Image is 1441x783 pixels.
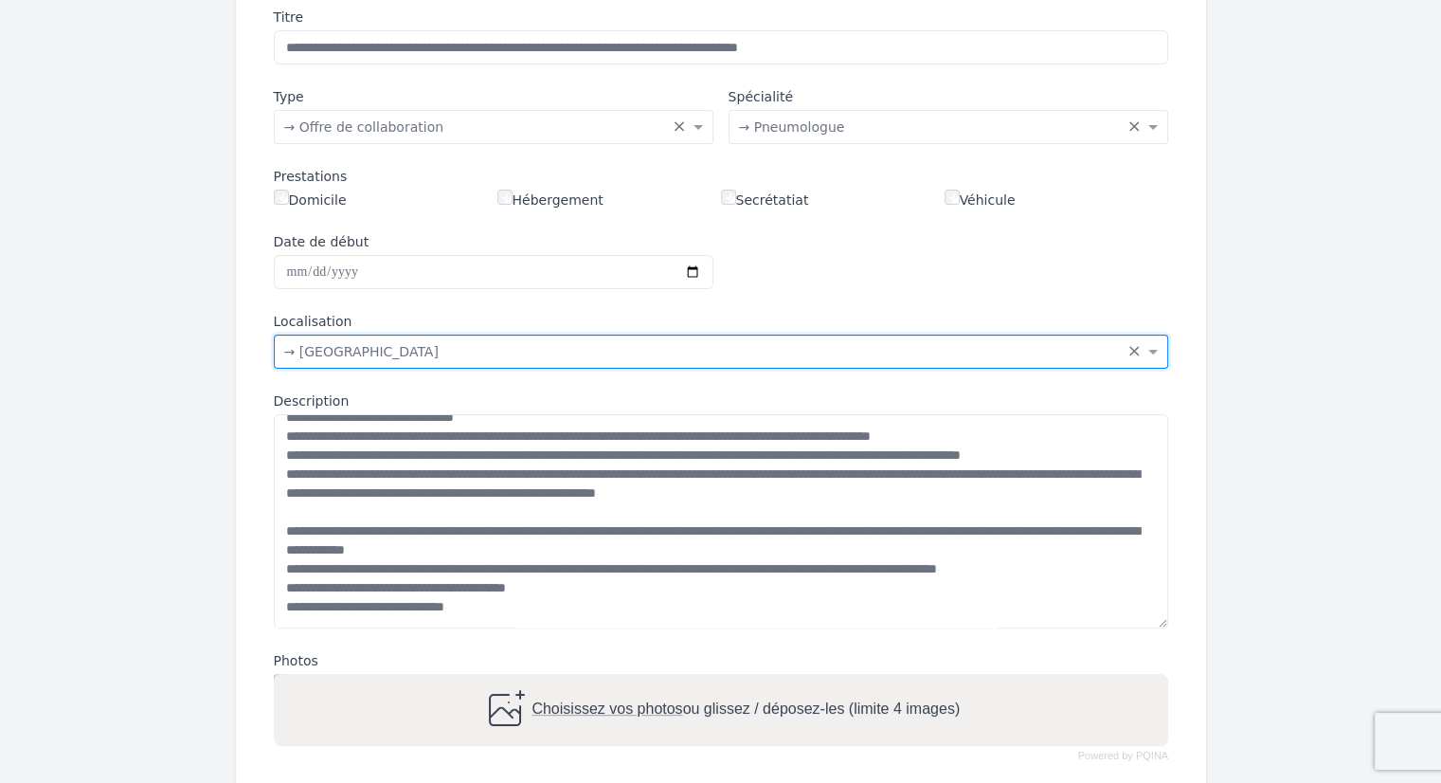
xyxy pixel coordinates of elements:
span: Clear all [1127,342,1144,361]
label: Secrétatiat [721,190,809,209]
input: Domicile [274,190,289,205]
a: Powered by PQINA [1077,752,1167,760]
label: Photos [274,651,1168,670]
div: Prestations [274,167,1168,186]
label: Domicile [274,190,347,209]
label: Véhicule [945,190,1016,209]
span: Clear all [1127,118,1144,137]
span: Choisissez vos photos [531,701,682,717]
span: Clear all [673,118,689,137]
input: Véhicule [945,190,960,205]
input: Secrétatiat [721,190,736,205]
label: Hébergement [497,190,603,209]
div: ou glissez / déposez-les (limite 4 images) [481,687,959,733]
label: Date de début [274,232,713,251]
input: Hébergement [497,190,513,205]
label: Type [274,87,713,106]
label: Description [274,391,1168,410]
label: Titre [274,8,1168,27]
label: Spécialité [729,87,1168,106]
label: Localisation [274,312,1168,331]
